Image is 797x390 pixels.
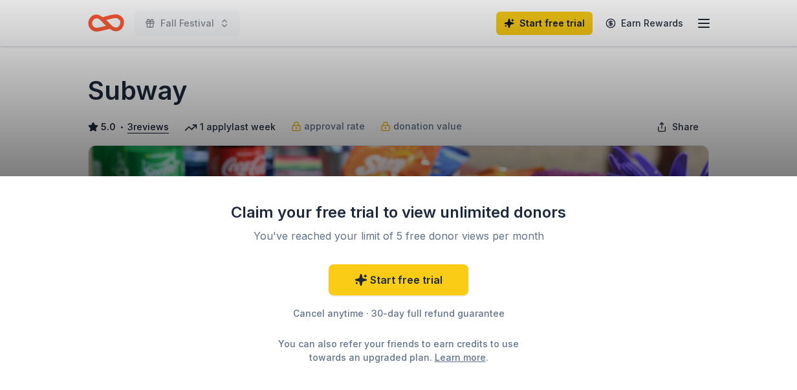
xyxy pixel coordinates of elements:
[435,350,486,364] a: Learn more
[329,264,468,295] a: Start free trial
[246,228,551,244] div: You've reached your limit of 5 free donor views per month
[230,306,567,321] div: Cancel anytime · 30-day full refund guarantee
[267,337,530,364] div: You can also refer your friends to earn credits to use towards an upgraded plan. .
[230,202,567,223] div: Claim your free trial to view unlimited donors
